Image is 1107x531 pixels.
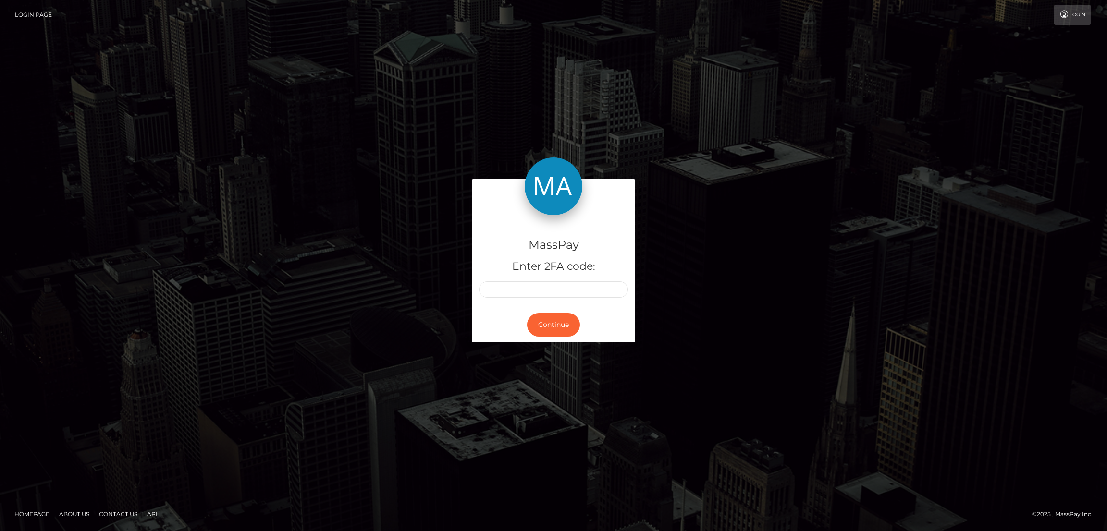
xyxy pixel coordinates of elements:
a: API [143,507,161,521]
h4: MassPay [479,237,628,253]
div: © 2025 , MassPay Inc. [1032,509,1100,519]
a: Login Page [15,5,52,25]
img: MassPay [525,157,582,215]
a: Homepage [11,507,53,521]
a: About Us [55,507,93,521]
a: Contact Us [95,507,141,521]
a: Login [1054,5,1091,25]
button: Continue [527,313,580,337]
h5: Enter 2FA code: [479,259,628,274]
